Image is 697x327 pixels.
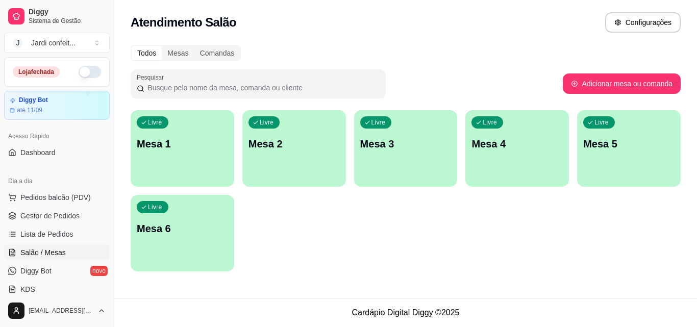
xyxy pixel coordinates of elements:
p: Mesa 5 [583,137,675,151]
button: Adicionar mesa ou comanda [563,73,681,94]
p: Livre [483,118,497,127]
p: Mesa 4 [471,137,563,151]
button: Configurações [605,12,681,33]
span: Gestor de Pedidos [20,211,80,221]
span: Diggy Bot [20,266,52,276]
div: Todos [132,46,162,60]
article: Diggy Bot [19,96,48,104]
p: Mesa 1 [137,137,228,151]
button: LivreMesa 2 [242,110,346,187]
span: Salão / Mesas [20,247,66,258]
p: Mesa 3 [360,137,452,151]
div: Jardi confeit ... [31,38,76,48]
span: KDS [20,284,35,294]
span: Sistema de Gestão [29,17,106,25]
p: Livre [148,118,162,127]
button: LivreMesa 4 [465,110,569,187]
div: Dia a dia [4,173,110,189]
p: Livre [594,118,609,127]
div: Comandas [194,46,240,60]
button: Select a team [4,33,110,53]
p: Livre [371,118,386,127]
a: Lista de Pedidos [4,226,110,242]
button: LivreMesa 3 [354,110,458,187]
a: Diggy Botaté 11/09 [4,91,110,120]
button: LivreMesa 5 [577,110,681,187]
span: Pedidos balcão (PDV) [20,192,91,203]
p: Mesa 6 [137,221,228,236]
a: Dashboard [4,144,110,161]
input: Pesquisar [144,83,380,93]
a: Diggy Botnovo [4,263,110,279]
span: Lista de Pedidos [20,229,73,239]
button: LivreMesa 1 [131,110,234,187]
span: [EMAIL_ADDRESS][DOMAIN_NAME] [29,307,93,315]
p: Mesa 2 [248,137,340,151]
span: J [13,38,23,48]
article: até 11/09 [17,106,42,114]
button: LivreMesa 6 [131,195,234,271]
button: Alterar Status [79,66,101,78]
div: Mesas [162,46,194,60]
p: Livre [148,203,162,211]
button: Pedidos balcão (PDV) [4,189,110,206]
a: DiggySistema de Gestão [4,4,110,29]
span: Diggy [29,8,106,17]
a: Gestor de Pedidos [4,208,110,224]
p: Livre [260,118,274,127]
a: Salão / Mesas [4,244,110,261]
h2: Atendimento Salão [131,14,236,31]
div: Loja fechada [13,66,60,78]
span: Dashboard [20,147,56,158]
button: [EMAIL_ADDRESS][DOMAIN_NAME] [4,298,110,323]
footer: Cardápio Digital Diggy © 2025 [114,298,697,327]
div: Acesso Rápido [4,128,110,144]
label: Pesquisar [137,73,167,82]
a: KDS [4,281,110,297]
